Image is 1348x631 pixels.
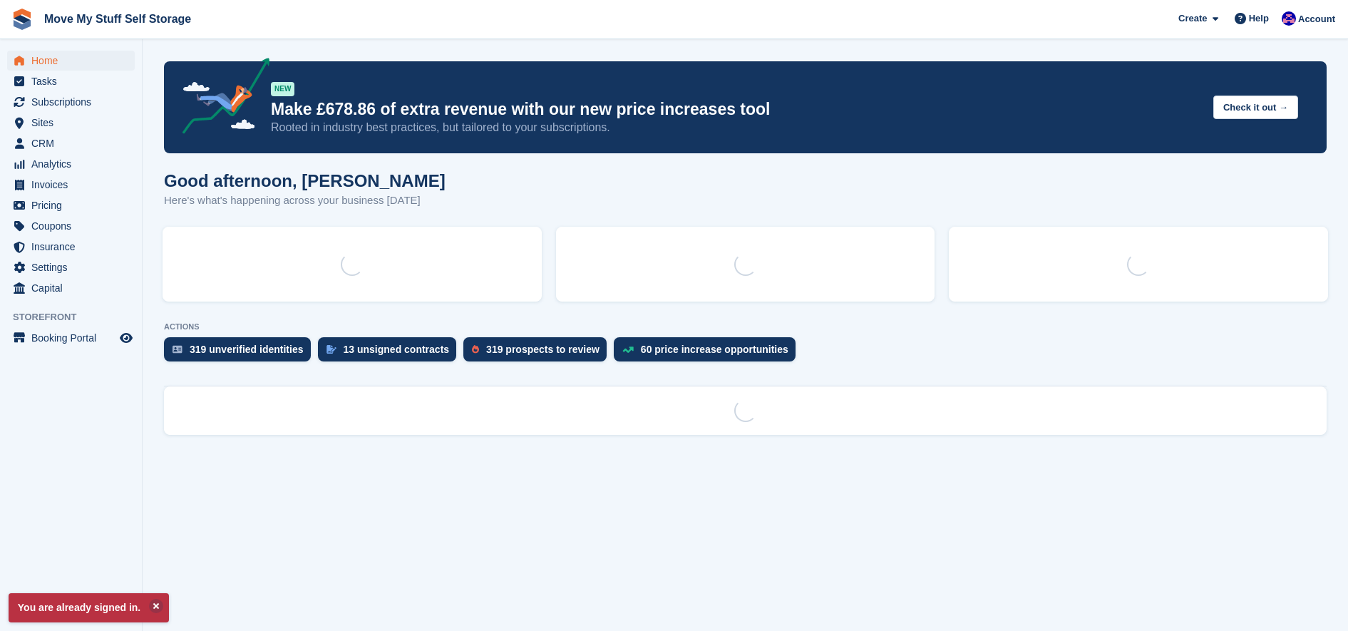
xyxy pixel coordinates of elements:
[38,7,197,31] a: Move My Stuff Self Storage
[164,322,1327,332] p: ACTIONS
[1178,11,1207,26] span: Create
[641,344,788,355] div: 60 price increase opportunities
[472,345,479,354] img: prospect-51fa495bee0391a8d652442698ab0144808aea92771e9ea1ae160a38d050c398.svg
[622,347,634,353] img: price_increase_opportunities-93ffe204e8149a01c8c9dc8f82e8f89637d9d84a8eef4429ea346261dce0b2c0.svg
[7,113,135,133] a: menu
[614,337,803,369] a: 60 price increase opportunities
[7,92,135,112] a: menu
[31,113,117,133] span: Sites
[318,337,464,369] a: 13 unsigned contracts
[13,310,142,324] span: Storefront
[7,154,135,174] a: menu
[271,82,294,96] div: NEW
[31,154,117,174] span: Analytics
[164,171,446,190] h1: Good afternoon, [PERSON_NAME]
[463,337,614,369] a: 319 prospects to review
[1298,12,1335,26] span: Account
[31,92,117,112] span: Subscriptions
[173,345,182,354] img: verify_identity-adf6edd0f0f0b5bbfe63781bf79b02c33cf7c696d77639b501bdc392416b5a36.svg
[118,329,135,347] a: Preview store
[271,120,1202,135] p: Rooted in industry best practices, but tailored to your subscriptions.
[11,9,33,30] img: stora-icon-8386f47178a22dfd0bd8f6a31ec36ba5ce8667c1dd55bd0f319d3a0aa187defe.svg
[31,216,117,236] span: Coupons
[344,344,450,355] div: 13 unsigned contracts
[1213,96,1298,119] button: Check it out →
[9,593,169,622] p: You are already signed in.
[31,328,117,348] span: Booking Portal
[7,175,135,195] a: menu
[31,237,117,257] span: Insurance
[7,195,135,215] a: menu
[31,133,117,153] span: CRM
[7,328,135,348] a: menu
[31,175,117,195] span: Invoices
[7,133,135,153] a: menu
[31,71,117,91] span: Tasks
[190,344,304,355] div: 319 unverified identities
[1282,11,1296,26] img: Jade Whetnall
[7,257,135,277] a: menu
[31,51,117,71] span: Home
[7,51,135,71] a: menu
[7,237,135,257] a: menu
[170,58,270,139] img: price-adjustments-announcement-icon-8257ccfd72463d97f412b2fc003d46551f7dbcb40ab6d574587a9cd5c0d94...
[7,216,135,236] a: menu
[164,337,318,369] a: 319 unverified identities
[326,345,336,354] img: contract_signature_icon-13c848040528278c33f63329250d36e43548de30e8caae1d1a13099fd9432cc5.svg
[7,278,135,298] a: menu
[31,257,117,277] span: Settings
[486,344,600,355] div: 319 prospects to review
[7,71,135,91] a: menu
[271,99,1202,120] p: Make £678.86 of extra revenue with our new price increases tool
[31,278,117,298] span: Capital
[1249,11,1269,26] span: Help
[164,193,446,209] p: Here's what's happening across your business [DATE]
[31,195,117,215] span: Pricing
